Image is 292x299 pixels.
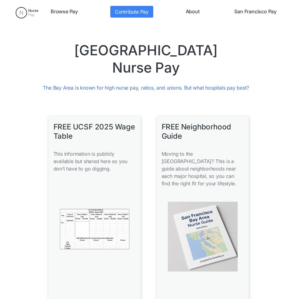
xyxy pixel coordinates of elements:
a: Contribute Pay [110,6,153,18]
a: San Francisco Pay [232,6,279,18]
p: This information is publicly available but shared here so you don’t have to go digging. ‍ [53,144,136,180]
h1: FREE UCSF 2025 Wage Table [53,116,136,144]
a: About [183,6,202,18]
a: Browse Pay [48,6,80,18]
p: The Bay Area is known for high nurse pay, ratios, and unions. But what hospitals pay best? [34,84,259,91]
h1: [GEOGRAPHIC_DATA] Nurse Pay [34,42,259,77]
p: Moving to the [GEOGRAPHIC_DATA]? This is a guide about neighborhoods near each major hospital, so... [162,144,244,187]
h1: FREE Neighborhood Guide [162,116,244,144]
